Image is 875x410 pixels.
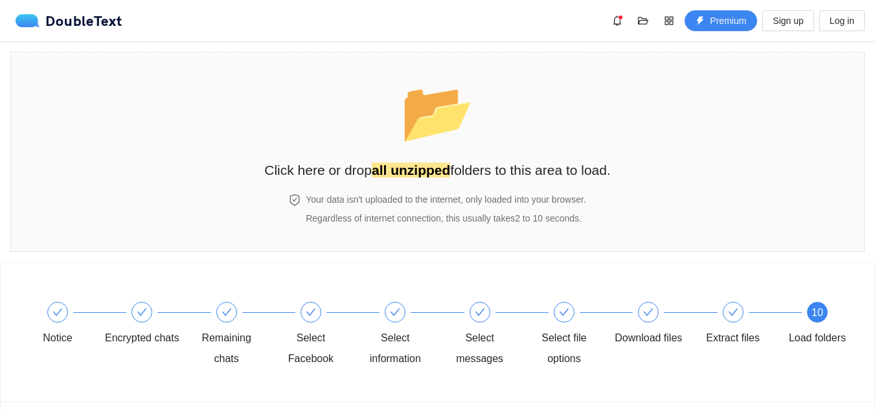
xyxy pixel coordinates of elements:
span: check [475,307,485,317]
span: safety-certificate [289,194,301,206]
div: Load folders [789,328,846,348]
div: Select information [358,302,442,369]
span: thunderbolt [696,16,705,27]
button: thunderboltPremium [685,10,757,31]
button: Sign up [762,10,813,31]
span: check [137,307,147,317]
span: check [728,307,738,317]
div: DoubleText [16,14,122,27]
span: folder [400,79,475,145]
div: Select file options [527,302,611,369]
div: Remaining chats [189,302,273,369]
span: Sign up [773,14,803,28]
div: Encrypted chats [105,328,179,348]
span: Regardless of internet connection, this usually takes 2 to 10 seconds . [306,213,582,223]
div: 10Load folders [780,302,855,348]
button: bell [607,10,628,31]
img: logo [16,14,45,27]
div: Select messages [442,328,517,369]
div: Extract files [696,302,780,348]
div: Select messages [442,302,527,369]
span: Premium [710,14,746,28]
div: Download files [615,328,682,348]
h2: Click here or drop folders to this area to load. [264,159,611,181]
span: bell [608,16,627,26]
span: check [643,307,653,317]
span: check [222,307,232,317]
h4: Your data isn't uploaded to the internet, only loaded into your browser. [306,192,586,207]
span: check [306,307,316,317]
div: Encrypted chats [104,302,188,348]
div: Select Facebook [273,302,358,369]
span: check [52,307,63,317]
button: Log in [819,10,865,31]
strong: all unzipped [372,163,450,177]
div: Select Facebook [273,328,348,369]
div: Select information [358,328,433,369]
span: folder-open [633,16,653,26]
a: logoDoubleText [16,14,122,27]
span: check [559,307,569,317]
button: folder-open [633,10,653,31]
button: appstore [659,10,679,31]
div: Notice [20,302,104,348]
span: check [390,307,400,317]
span: appstore [659,16,679,26]
div: Select file options [527,328,602,369]
div: Notice [43,328,72,348]
span: Log in [830,14,854,28]
div: Extract files [706,328,760,348]
div: Remaining chats [189,328,264,369]
span: 10 [812,307,823,318]
div: Download files [611,302,695,348]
